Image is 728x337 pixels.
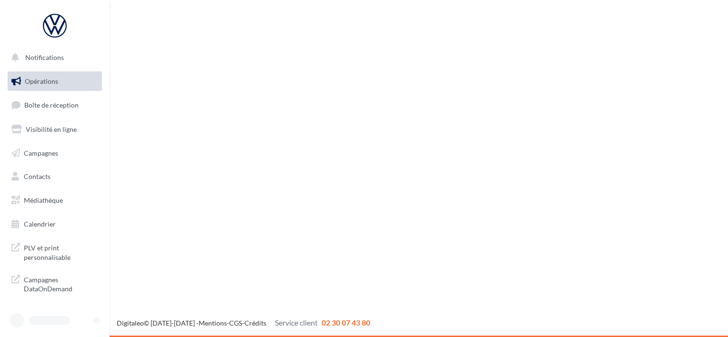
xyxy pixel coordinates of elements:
a: CGS [229,319,242,327]
span: Visibilité en ligne [26,125,77,133]
a: Opérations [6,71,104,91]
span: Boîte de réception [24,101,79,109]
span: Notifications [25,53,64,61]
span: Campagnes [24,149,58,157]
a: Visibilité en ligne [6,119,104,139]
a: Digitaleo [117,319,144,327]
span: Médiathèque [24,196,63,204]
a: Campagnes [6,143,104,163]
a: Campagnes DataOnDemand [6,269,104,297]
button: Notifications [6,48,100,68]
span: 02 30 07 43 80 [322,318,370,327]
span: Service client [275,318,318,327]
a: Mentions [199,319,227,327]
a: Boîte de réception [6,95,104,115]
span: © [DATE]-[DATE] - - - [117,319,370,327]
a: Médiathèque [6,190,104,210]
span: Campagnes DataOnDemand [24,273,98,294]
a: Calendrier [6,214,104,234]
a: PLV et print personnalisable [6,238,104,266]
span: Calendrier [24,220,56,228]
span: Contacts [24,172,51,180]
span: PLV et print personnalisable [24,241,98,262]
a: Crédits [244,319,266,327]
a: Contacts [6,167,104,187]
span: Opérations [25,77,58,85]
